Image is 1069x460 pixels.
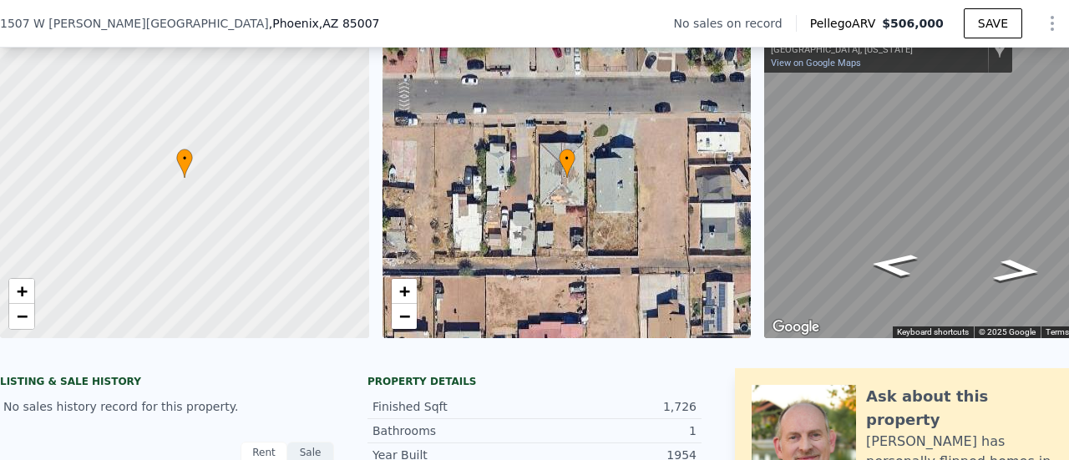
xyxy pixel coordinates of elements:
[9,279,34,304] a: Zoom in
[319,17,380,30] span: , AZ 85007
[176,151,193,166] span: •
[372,422,534,439] div: Bathrooms
[1046,327,1069,336] a: Terms (opens in new tab)
[9,304,34,329] a: Zoom out
[1036,7,1069,40] button: Show Options
[866,385,1052,432] div: Ask about this property
[673,15,795,32] div: No sales on record
[994,40,1006,58] a: Show location on map
[398,306,409,326] span: −
[17,281,28,301] span: +
[392,304,417,329] a: Zoom out
[559,149,575,178] div: •
[849,247,939,282] path: Go East, W Hadley St
[559,151,575,166] span: •
[768,316,823,338] img: Google
[768,316,823,338] a: Open this area in Google Maps (opens a new window)
[979,327,1036,336] span: © 2025 Google
[897,326,969,338] button: Keyboard shortcuts
[398,281,409,301] span: +
[392,279,417,304] a: Zoom in
[17,306,28,326] span: −
[176,149,193,178] div: •
[964,8,1022,38] button: SAVE
[771,58,861,68] a: View on Google Maps
[372,398,534,415] div: Finished Sqft
[534,422,697,439] div: 1
[534,398,697,415] div: 1,726
[367,375,702,388] div: Property details
[973,253,1062,288] path: Go West, W Hadley St
[771,44,980,55] div: [GEOGRAPHIC_DATA], [US_STATE]
[269,15,380,32] span: , Phoenix
[882,17,944,30] span: $506,000
[810,15,883,32] span: Pellego ARV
